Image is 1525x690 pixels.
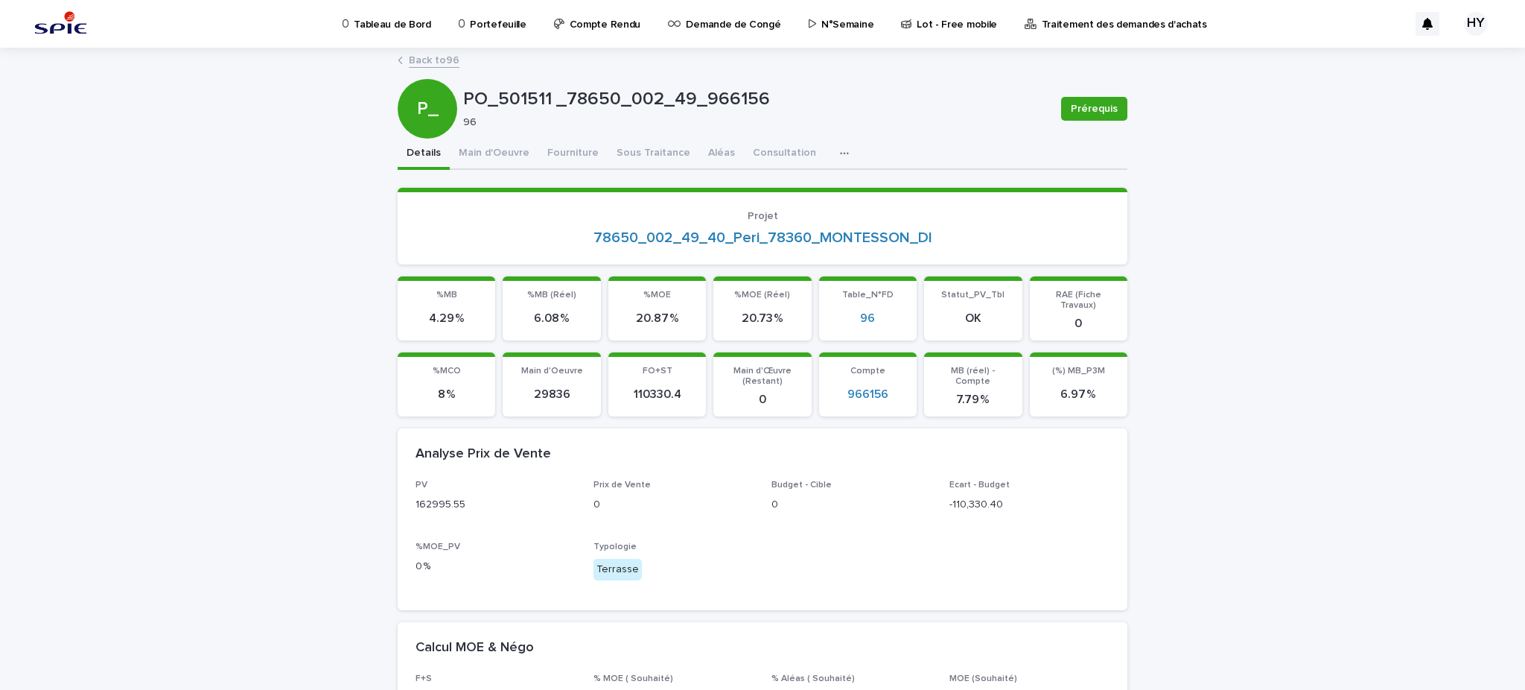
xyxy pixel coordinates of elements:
p: 0 [593,497,754,513]
span: % MOE ( Souhaité) [593,674,673,683]
button: Main d'Oeuvre [450,139,538,170]
div: P_ [398,38,457,119]
a: 966156 [847,387,888,402]
span: %MOE [643,291,671,300]
button: Aléas [699,139,744,170]
p: 20.87 % [617,311,697,326]
span: %MB [436,291,457,300]
span: Main d'Œuvre (Restant) [733,367,792,386]
span: RAE (Fiche Travaux) [1056,291,1101,310]
img: svstPd6MQfCT1uX1QGkG [30,9,92,39]
p: 0 [722,393,802,407]
p: 110330.4 [617,387,697,402]
span: Budget - Cible [771,481,832,490]
button: Details [398,139,450,170]
span: Typologie [593,542,637,551]
span: Projet [748,211,778,221]
span: FO+ST [643,367,672,376]
p: 29836 [512,387,591,402]
h2: Analyse Prix de Vente [416,446,551,463]
p: 0 % [416,559,576,575]
span: Table_N°FD [842,291,894,300]
p: -110,330.40 [949,497,1109,513]
span: Statut_PV_Tbl [941,291,1005,300]
button: Prérequis [1061,97,1127,121]
span: %MOE (Réel) [734,291,790,300]
span: PV [416,481,427,490]
span: MB (réel) - Compte [951,367,995,386]
div: Terrasse [593,559,642,580]
span: % Aléas ( Souhaité) [771,674,855,683]
p: PO_501511 _78650_002_49_966156 [463,89,1049,110]
button: Sous Traitance [608,139,699,170]
p: 0 [771,497,932,513]
p: 4.29 % [407,311,486,326]
span: F+S [416,674,432,683]
p: 8 % [407,387,486,402]
div: HY [1464,12,1488,36]
span: %MCO [433,367,461,376]
span: Main d'Oeuvre [521,367,583,376]
p: 96 [463,116,1043,129]
a: Back to96 [409,51,459,68]
span: Prix de Vente [593,481,651,490]
p: 162995.55 [416,497,576,513]
h2: Calcul MOE & Négo [416,640,534,656]
span: (%) MB_P3M [1052,367,1105,376]
p: 6.08 % [512,311,591,326]
p: 7.79 % [933,393,1013,407]
span: Prérequis [1071,101,1118,116]
button: Consultation [744,139,825,170]
p: 0 [1039,317,1118,331]
p: 6.97 % [1039,387,1118,402]
button: Fourniture [538,139,608,170]
span: %MB (Réel) [527,291,576,300]
span: MOE (Souhaité) [949,674,1017,683]
a: 78650_002_49_40_Peri_78360_MONTESSON_DI [593,229,932,247]
a: 96 [860,311,875,326]
span: Compte [850,367,885,376]
span: Ecart - Budget [949,481,1010,490]
p: 20.73 % [722,311,802,326]
span: %MOE_PV [416,542,460,551]
p: OK [933,311,1013,326]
